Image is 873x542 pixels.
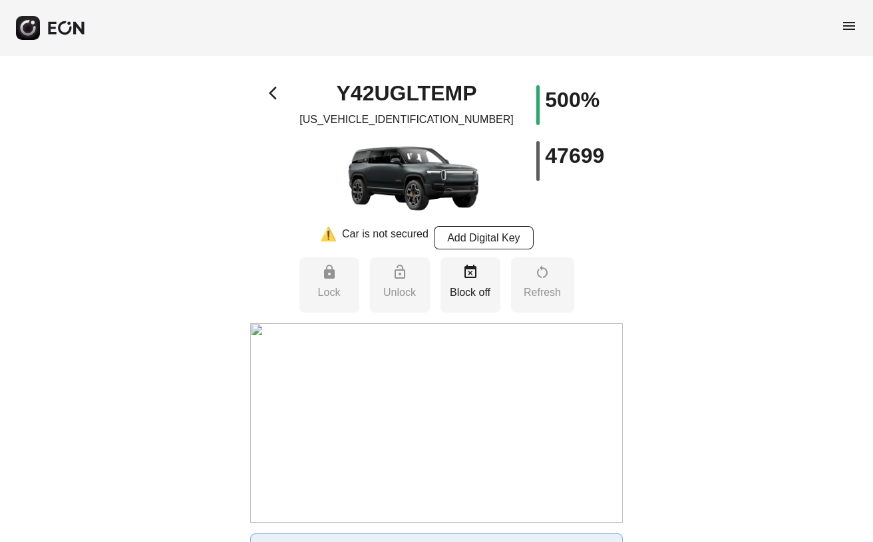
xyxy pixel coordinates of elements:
span: menu [841,18,857,34]
h1: Y42UGLTEMP [336,85,476,101]
img: car [313,133,500,226]
button: Add Digital Key [434,226,534,249]
div: ⚠️ [320,226,337,249]
p: Block off [447,285,494,301]
h1: 47699 [545,148,604,164]
button: Block off [440,257,500,313]
p: [US_VEHICLE_IDENTIFICATION_NUMBER] [299,112,514,128]
h1: 500% [545,92,600,108]
span: arrow_back_ios [269,85,285,101]
span: event_busy [462,264,478,280]
div: Car is not secured [342,226,429,249]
